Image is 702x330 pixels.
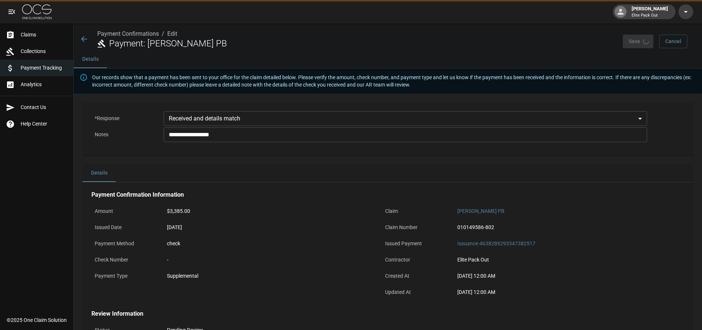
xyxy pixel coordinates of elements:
[74,50,702,68] div: anchor tabs
[167,30,177,37] a: Edit
[457,256,660,264] div: Elite Pack Out
[21,48,67,55] span: Collections
[659,35,687,48] a: Cancel
[97,30,159,37] a: Payment Confirmations
[382,285,448,299] p: Updated At
[382,269,448,283] p: Created At
[382,204,448,218] p: Claim
[91,111,158,126] p: * Response
[21,64,67,72] span: Payment Tracking
[167,207,370,215] div: $3,385.00
[4,4,19,19] button: open drawer
[91,269,158,283] p: Payment Type
[91,204,158,218] p: Amount
[83,164,693,182] div: details tabs
[91,191,663,199] h4: Payment Confirmation Information
[457,224,660,231] div: 010149586-802
[162,29,164,38] li: /
[167,272,370,280] div: Supplemental
[21,31,67,39] span: Claims
[7,316,67,324] div: © 2025 One Claim Solution
[629,5,671,18] div: [PERSON_NAME]
[83,164,116,182] button: Details
[167,224,370,231] div: [DATE]
[109,38,617,49] h2: Payment: [PERSON_NAME] PB
[632,13,668,19] p: Elite Pack Out
[91,236,158,251] p: Payment Method
[457,288,660,296] div: [DATE] 12:00 AM
[382,220,448,235] p: Claim Number
[91,220,158,235] p: Issued Date
[164,111,647,126] div: Received and details match
[457,208,504,214] a: [PERSON_NAME] PB
[91,253,158,267] p: Check Number
[74,50,107,68] button: Details
[22,4,52,19] img: ocs-logo-white-transparent.png
[21,103,67,111] span: Contact Us
[167,256,370,264] div: -
[457,272,660,280] div: [DATE] 12:00 AM
[21,81,67,88] span: Analytics
[167,240,370,248] div: check
[92,71,696,91] div: Our records show that a payment has been sent to your office for the claim detailed below. Please...
[97,29,617,38] nav: breadcrumb
[91,127,158,142] p: Notes
[382,236,448,251] p: Issued Payment
[21,120,67,128] span: Help Center
[457,241,535,246] a: Issuance-4638289293347382517
[91,310,663,317] h4: Review Information
[382,253,448,267] p: Contractor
